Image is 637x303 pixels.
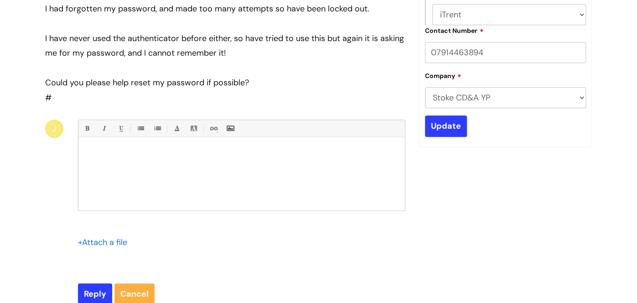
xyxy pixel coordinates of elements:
label: Contact Number [425,26,484,35]
a: Underline(Ctrl-U) [115,123,126,134]
div: Could you please help reset my password if possible? [45,75,405,90]
input: Update [425,115,467,136]
div: J [45,120,63,138]
a: Bold (Ctrl-B) [81,123,93,134]
div: I have never used the authenticator before either, so have tried to use this but again it is aski... [45,31,405,61]
label: Company [425,71,461,80]
a: Link [207,123,219,134]
a: • Unordered List (Ctrl-Shift-7) [135,123,146,134]
a: Back Color [188,123,199,134]
div: I had forgotten my password, and made too many attempts so have been locked out. [45,1,405,16]
div: Attach a file [78,235,133,250]
a: Insert Image... [224,123,236,134]
a: Italic (Ctrl-I) [98,123,109,134]
a: Font Color [171,123,182,134]
a: 1. Ordered List (Ctrl-Shift-8) [151,123,163,134]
